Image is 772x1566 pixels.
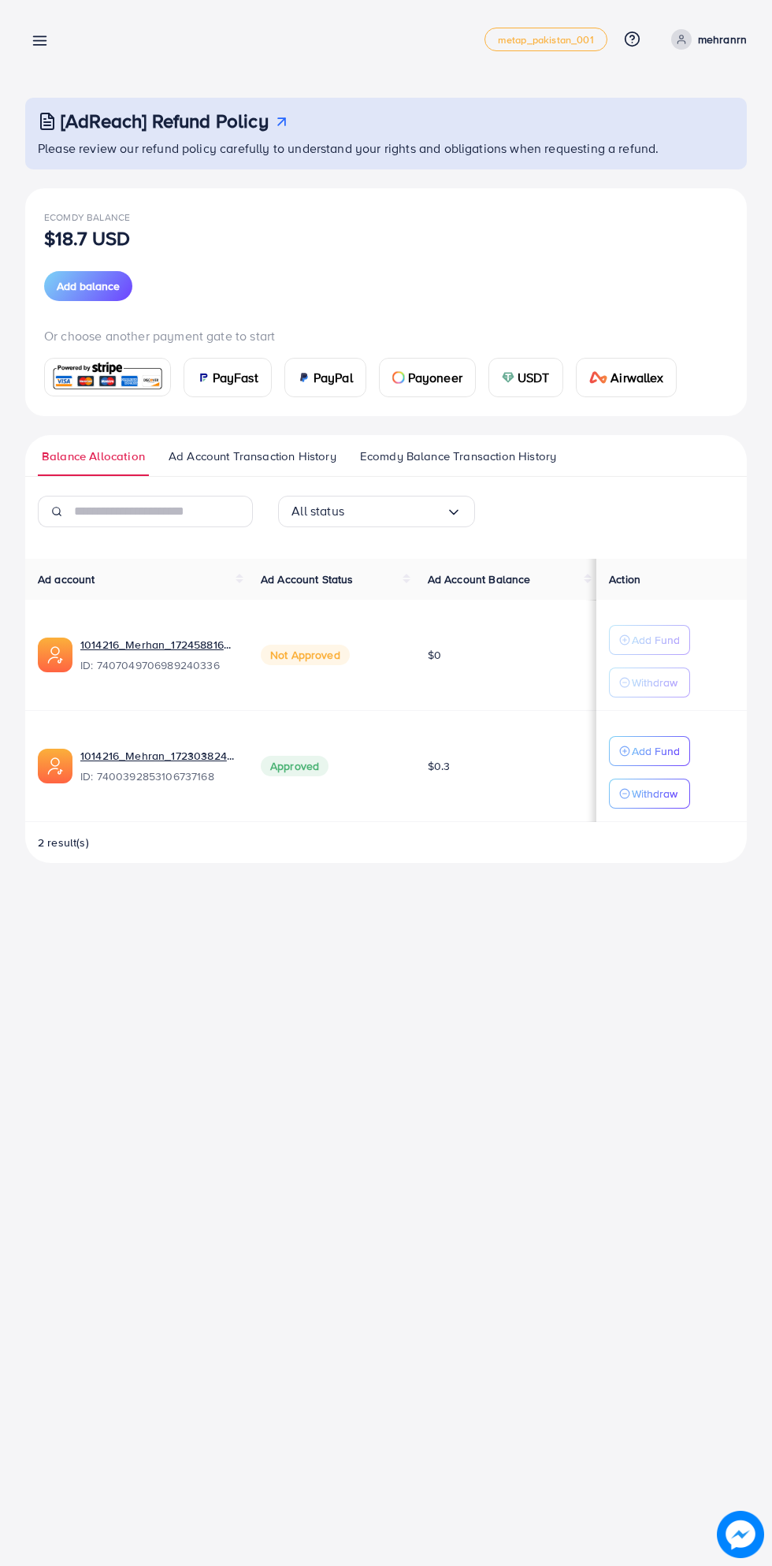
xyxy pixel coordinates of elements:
[291,499,344,523] span: All status
[80,657,236,673] span: ID: 7407049706989240336
[344,499,446,523] input: Search for option
[80,768,236,784] span: ID: 7400392853106737168
[80,637,236,653] a: 1014216_Merhan_1724588164299
[44,326,728,345] p: Or choose another payment gate to start
[428,758,451,774] span: $0.3
[261,571,354,587] span: Ad Account Status
[44,358,171,396] a: card
[38,749,72,783] img: ic-ads-acc.e4c84228.svg
[314,368,353,387] span: PayPal
[609,571,640,587] span: Action
[632,784,677,803] p: Withdraw
[488,358,563,397] a: cardUSDT
[609,668,690,697] button: Withdraw
[197,371,210,384] img: card
[298,371,310,384] img: card
[609,625,690,655] button: Add Fund
[38,571,95,587] span: Ad account
[38,835,89,850] span: 2 result(s)
[80,748,236,784] div: <span class='underline'>1014216_Mehran_1723038241071</span></br>7400392853106737168
[42,448,145,465] span: Balance Allocation
[518,368,550,387] span: USDT
[213,368,258,387] span: PayFast
[589,371,608,384] img: card
[484,28,607,51] a: metap_pakistan_001
[184,358,272,397] a: cardPayFast
[609,736,690,766] button: Add Fund
[632,742,680,761] p: Add Fund
[408,368,462,387] span: Payoneer
[698,30,747,49] p: mehranrn
[50,360,165,394] img: card
[428,571,531,587] span: Ad Account Balance
[261,645,350,665] span: Not Approved
[44,229,130,247] p: $18.7 USD
[61,110,269,132] h3: [AdReach] Refund Policy
[632,630,680,649] p: Add Fund
[609,779,690,809] button: Withdraw
[717,1511,764,1558] img: image
[284,358,366,397] a: cardPayPal
[392,371,405,384] img: card
[498,35,594,45] span: metap_pakistan_001
[80,637,236,673] div: <span class='underline'>1014216_Merhan_1724588164299</span></br>7407049706989240336
[38,139,737,158] p: Please review our refund policy carefully to understand your rights and obligations when requesti...
[379,358,476,397] a: cardPayoneer
[44,210,130,224] span: Ecomdy Balance
[38,638,72,672] img: ic-ads-acc.e4c84228.svg
[632,673,677,692] p: Withdraw
[360,448,556,465] span: Ecomdy Balance Transaction History
[169,448,336,465] span: Ad Account Transaction History
[44,271,132,301] button: Add balance
[502,371,514,384] img: card
[278,496,475,527] div: Search for option
[611,368,663,387] span: Airwallex
[261,756,328,776] span: Approved
[428,647,441,663] span: $0
[80,748,236,764] a: 1014216_Mehran_1723038241071
[665,29,747,50] a: mehranrn
[57,278,120,294] span: Add balance
[576,358,677,397] a: cardAirwallex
